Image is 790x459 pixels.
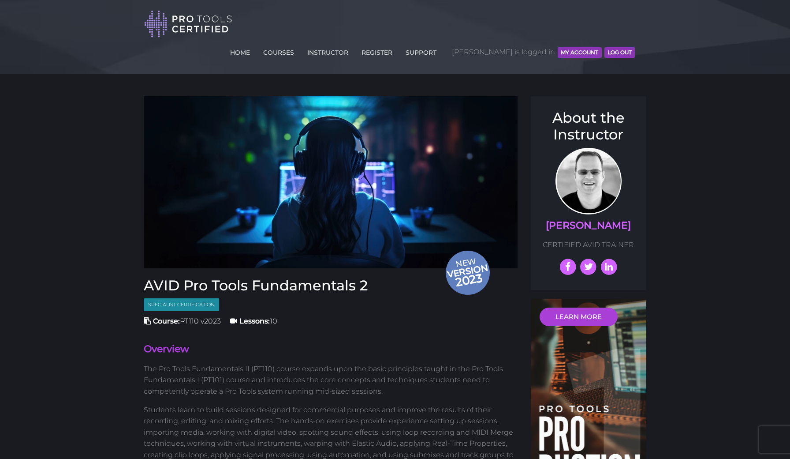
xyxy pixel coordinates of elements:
[305,44,350,58] a: INSTRUCTOR
[446,269,492,291] span: 2023
[403,44,439,58] a: SUPPORT
[144,363,518,397] p: The Pro Tools Fundamentals II (PT110) course expands upon the basic principles taught in the Pro ...
[144,96,518,268] img: Fundamentals 2 Course
[445,256,492,290] span: New
[261,44,296,58] a: COURSES
[604,47,635,58] button: Log Out
[144,317,221,325] span: PT110 v2023
[452,39,635,65] span: [PERSON_NAME] is logged in
[228,44,252,58] a: HOME
[540,308,618,326] a: LEARN MORE
[359,44,395,58] a: REGISTER
[239,317,270,325] strong: Lessons:
[445,265,489,277] span: version
[144,342,518,356] h4: Overview
[546,219,631,231] a: [PERSON_NAME]
[540,239,638,251] p: CERTIFIED AVID TRAINER
[558,47,601,58] button: MY ACCOUNT
[230,317,277,325] span: 10
[540,109,638,143] h3: About the Instructor
[144,298,219,311] span: Specialist Certification
[144,10,232,38] img: Pro Tools Certified Logo
[153,317,180,325] strong: Course:
[555,148,622,214] img: Prof. Scott
[144,277,518,294] h3: AVID Pro Tools Fundamentals 2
